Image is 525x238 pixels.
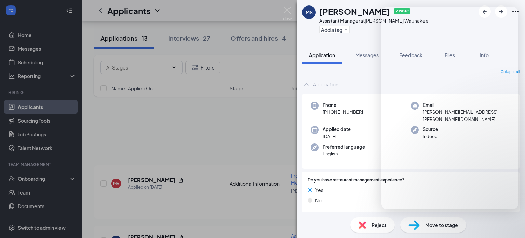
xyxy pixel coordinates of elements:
span: Messages [355,52,379,58]
span: Yes [315,186,323,194]
span: [DATE] [323,133,351,140]
span: [PHONE_NUMBER] [323,109,363,115]
span: Applied date [323,126,351,133]
span: No [315,197,322,204]
span: Reject [372,221,387,229]
button: PlusAdd a tag [319,26,350,33]
svg: Plus [344,28,348,32]
div: Assistant Manager at [PERSON_NAME] Waunakee [319,17,429,24]
span: Phone [323,102,363,109]
svg: ChevronUp [302,80,310,88]
span: Application [309,52,335,58]
span: Do you have restaurant management experience? [308,177,404,184]
iframe: Intercom live chat [381,7,518,209]
div: MS [306,9,313,16]
iframe: Intercom live chat [502,215,518,231]
button: ArrowRight [495,5,507,18]
h1: [PERSON_NAME] [319,5,390,17]
div: Application [313,81,338,88]
button: ArrowLeftNew [479,5,491,18]
span: English [323,150,365,157]
span: Preferred language [323,143,365,150]
span: Move to stage [425,221,458,229]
